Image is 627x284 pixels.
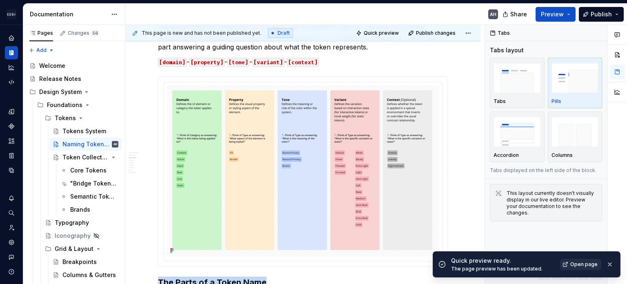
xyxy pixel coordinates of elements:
[252,58,284,67] code: [variant]
[5,105,18,118] a: Design tokens
[68,30,100,36] div: Changes
[26,85,122,98] div: Design System
[5,76,18,89] a: Code automation
[42,242,122,255] div: Grid & Layout
[5,149,18,162] a: Storybook stories
[62,140,110,148] div: Naming Tokens: Our Framework
[364,30,399,36] span: Quick preview
[55,232,91,240] div: Iconography
[5,236,18,249] a: Settings
[5,192,18,205] button: Notifications
[5,46,18,59] a: Documentation
[416,30,456,36] span: Publish changes
[158,57,448,67] p: - - - -
[548,112,603,162] button: placeholderColumns
[548,58,603,108] button: placeholderPills
[49,138,122,151] a: Naming Tokens: Our FrameworkAH
[579,7,624,22] button: Publish
[70,206,90,214] div: Brands
[5,120,18,133] a: Components
[39,75,81,83] div: Release Notes
[62,127,106,135] div: Tokens System
[34,98,122,112] div: Foundations
[551,63,599,93] img: placeholder
[113,140,117,148] div: AH
[541,10,564,18] span: Preview
[5,164,18,177] a: Data sources
[55,245,93,253] div: Grid & Layout
[42,229,122,242] a: Iconography
[70,179,117,188] div: "Bridge Tokens"
[510,10,527,18] span: Share
[49,151,122,164] a: Token Collections
[5,61,18,74] a: Analytics
[62,153,109,161] div: Token Collections
[49,255,122,268] a: Breakpoints
[57,177,122,190] a: "Bridge Tokens"
[498,7,532,22] button: Share
[26,45,57,56] button: Add
[5,134,18,148] a: Assets
[158,58,187,67] code: [domain]
[287,58,319,67] code: [context]
[490,58,545,108] button: placeholderTabs
[5,31,18,45] a: Home
[570,261,598,268] span: Open page
[29,30,53,36] div: Pages
[62,258,97,266] div: Breakpoints
[189,58,225,67] code: [property]
[39,88,82,96] div: Design System
[451,257,555,265] div: Quick preview ready.
[36,47,47,54] span: Add
[551,152,573,159] p: Columns
[142,30,261,36] span: This page is new and has not been published yet.
[30,10,107,18] div: Documentation
[227,58,249,67] code: [tone]
[7,9,16,19] img: 572984b3-56a8-419d-98bc-7b186c70b928.png
[26,72,122,85] a: Release Notes
[560,259,601,270] a: Open page
[91,30,100,36] span: 56
[62,271,116,279] div: Columns & Gutters
[70,166,107,174] div: Core Tokens
[5,221,18,234] a: Invite team
[451,266,555,272] div: The page preview has been updated.
[39,62,65,70] div: Welcome
[551,117,599,147] img: placeholder
[494,117,541,147] img: placeholder
[406,27,459,39] button: Publish changes
[494,98,506,105] p: Tabs
[490,112,545,162] button: placeholderAccordion
[507,190,597,216] div: This layout currently doesn't visually display in our live editor. Preview your documentation to ...
[551,98,561,105] p: Pills
[57,203,122,216] a: Brands
[55,114,76,122] div: Tokens
[354,27,402,39] button: Quick preview
[47,101,82,109] div: Foundations
[490,11,496,18] div: AH
[49,125,122,138] a: Tokens System
[57,164,122,177] a: Core Tokens
[490,167,602,174] p: Tabs displayed on the left side of the block.
[55,219,89,227] div: Typography
[536,7,576,22] button: Preview
[5,250,18,264] button: Contact support
[5,206,18,219] button: Search ⌘K
[42,112,122,125] div: Tokens
[49,268,122,282] a: Columns & Gutters
[591,10,612,18] span: Publish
